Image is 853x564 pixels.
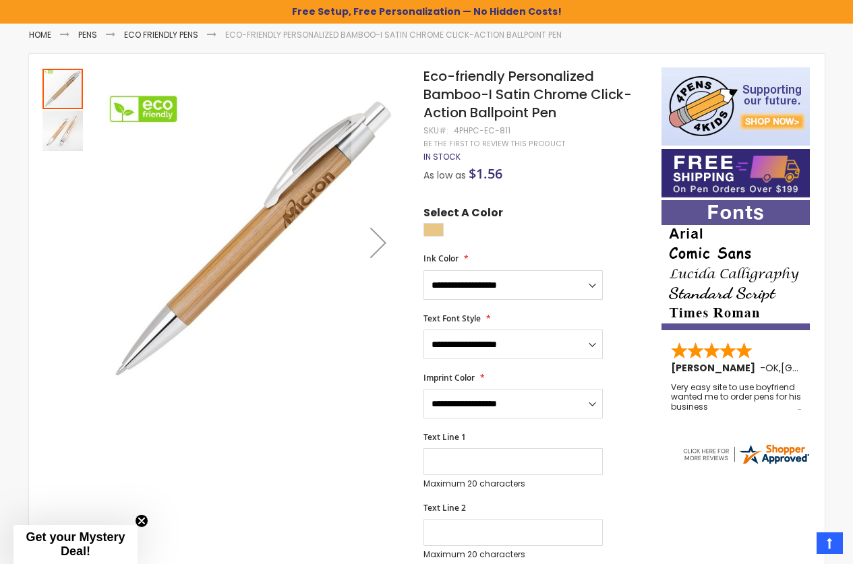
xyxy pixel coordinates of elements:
[42,109,83,151] div: Eco-friendly Personalized Bamboo-I Satin Chrome Click-Action Ballpoint Pen
[817,532,843,554] a: Top
[681,442,811,466] img: 4pens.com widget logo
[661,200,810,330] img: font-personalization-examples
[423,67,632,122] span: Eco-friendly Personalized Bamboo-I Satin Chrome Click-Action Ballpoint Pen
[135,514,148,528] button: Close teaser
[42,67,84,109] div: Eco-friendly Personalized Bamboo-I Satin Chrome Click-Action Ballpoint Pen
[423,206,503,224] span: Select A Color
[78,29,97,40] a: Pens
[423,151,461,162] span: In stock
[423,549,603,560] p: Maximum 20 characters
[469,164,502,183] span: $1.56
[98,87,406,395] img: Eco-friendly Personalized Bamboo-I Satin Chrome Click-Action Ballpoint Pen
[423,313,481,324] span: Text Font Style
[124,29,198,40] a: Eco Friendly Pens
[423,152,461,162] div: Availability
[351,67,405,417] div: Next
[423,125,448,136] strong: SKU
[454,125,510,136] div: 4PHPC-EC-811
[42,111,83,151] img: Eco-friendly Personalized Bamboo-I Satin Chrome Click-Action Ballpoint Pen
[661,149,810,197] img: Free shipping on orders over $199
[671,361,760,375] span: [PERSON_NAME]
[423,372,475,383] span: Imprint Color
[423,478,603,489] p: Maximum 20 characters
[423,168,466,182] span: As low as
[423,253,459,264] span: Ink Color
[423,139,565,149] a: Be the first to review this product
[225,30,562,40] li: Eco-friendly Personalized Bamboo-I Satin Chrome Click-Action Ballpoint Pen
[661,67,810,146] img: 4pens 4 kids
[671,383,802,412] div: Very easy site to use boyfriend wanted me to order pens for his business
[681,458,811,469] a: 4pens.com certificate URL
[765,361,779,375] span: OK
[26,530,125,558] span: Get your Mystery Deal!
[423,502,466,513] span: Text Line 2
[423,223,444,237] div: Bamboo
[423,431,466,443] span: Text Line 1
[13,525,138,564] div: Get your Mystery Deal!Close teaser
[29,29,51,40] a: Home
